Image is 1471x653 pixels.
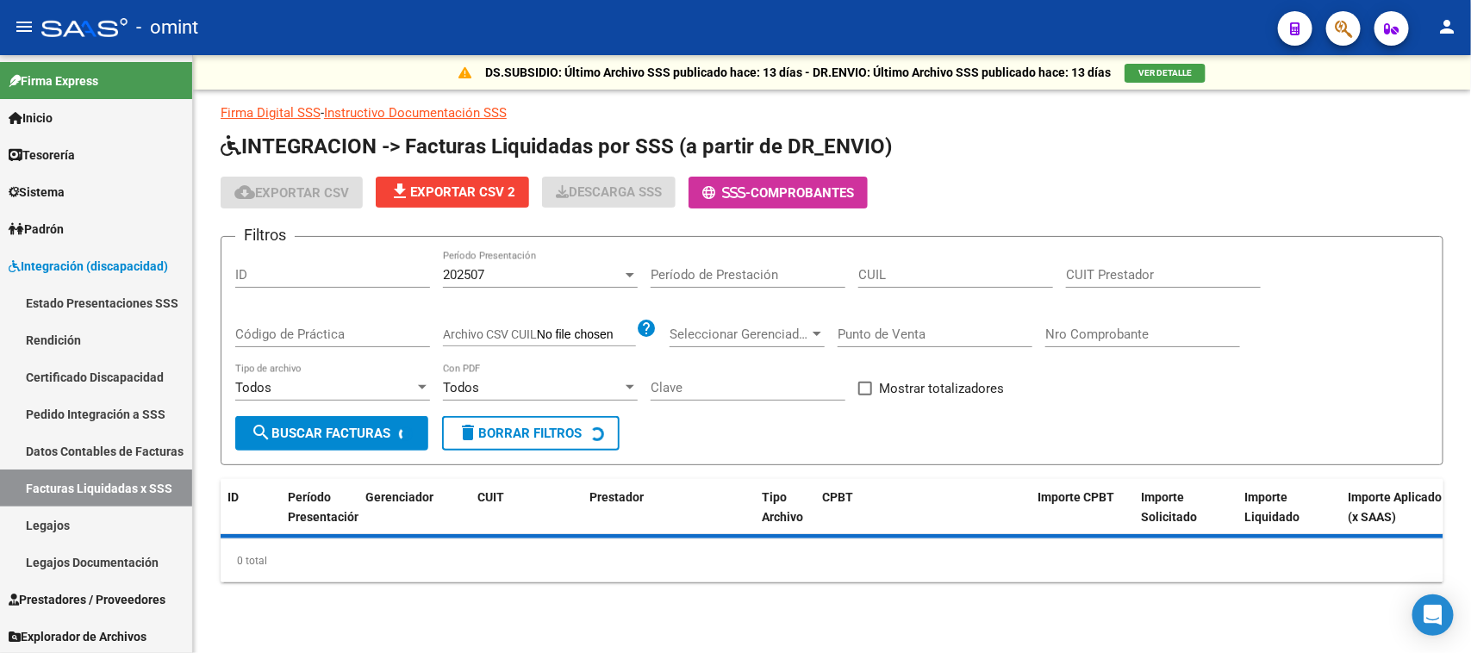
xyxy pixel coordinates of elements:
[879,378,1004,399] span: Mostrar totalizadores
[221,134,892,159] span: INTEGRACION -> Facturas Liquidadas por SSS (a partir de DR_ENVIO)
[228,490,239,504] span: ID
[1244,490,1300,524] span: Importe Liquidado
[1437,16,1457,37] mat-icon: person
[390,184,515,200] span: Exportar CSV 2
[288,490,361,524] span: Período Presentación
[636,318,657,339] mat-icon: help
[235,416,428,451] button: Buscar Facturas
[1237,479,1341,555] datatable-header-cell: Importe Liquidado
[9,220,64,239] span: Padrón
[542,177,676,208] app-download-masive: Descarga masiva de comprobantes (adjuntos)
[9,257,168,276] span: Integración (discapacidad)
[1412,594,1454,636] div: Open Intercom Messenger
[589,490,644,504] span: Prestador
[9,627,146,646] span: Explorador de Archivos
[556,184,662,200] span: Descarga SSS
[1134,479,1237,555] datatable-header-cell: Importe Solicitado
[1125,64,1206,83] button: VER DETALLE
[542,177,676,208] button: Descarga SSS
[9,590,165,609] span: Prestadores / Proveedores
[458,422,478,443] mat-icon: delete
[9,109,53,127] span: Inicio
[583,479,755,555] datatable-header-cell: Prestador
[1141,490,1197,524] span: Importe Solicitado
[136,9,198,47] span: - omint
[235,380,271,395] span: Todos
[458,426,582,441] span: Borrar Filtros
[702,185,751,201] span: -
[443,267,484,283] span: 202507
[9,183,65,202] span: Sistema
[324,105,507,121] a: Instructivo Documentación SSS
[234,185,349,201] span: Exportar CSV
[281,479,358,555] datatable-header-cell: Período Presentación
[221,177,363,208] button: Exportar CSV
[822,490,853,504] span: CPBT
[14,16,34,37] mat-icon: menu
[376,177,529,208] button: Exportar CSV 2
[485,63,1111,82] p: DS.SUBSIDIO: Último Archivo SSS publicado hace: 13 días - DR.ENVIO: Último Archivo SSS publicado ...
[9,146,75,165] span: Tesorería
[1138,68,1192,78] span: VER DETALLE
[689,177,868,208] button: -Comprobantes
[443,380,479,395] span: Todos
[1341,479,1453,555] datatable-header-cell: Importe Aplicado (x SAAS)
[234,182,255,202] mat-icon: cloud_download
[442,416,620,451] button: Borrar Filtros
[251,426,390,441] span: Buscar Facturas
[670,326,809,342] span: Seleccionar Gerenciador
[755,479,815,555] datatable-header-cell: Tipo Archivo
[1031,479,1134,555] datatable-header-cell: Importe CPBT
[251,422,271,443] mat-icon: search
[235,223,295,247] h3: Filtros
[815,479,1031,555] datatable-header-cell: CPBT
[365,490,433,504] span: Gerenciador
[221,539,1443,582] div: 0 total
[1348,490,1442,524] span: Importe Aplicado (x SAAS)
[1038,490,1114,504] span: Importe CPBT
[221,105,321,121] a: Firma Digital SSS
[221,103,1443,122] p: -
[477,490,504,504] span: CUIT
[443,327,537,341] span: Archivo CSV CUIL
[358,479,471,555] datatable-header-cell: Gerenciador
[9,72,98,90] span: Firma Express
[221,479,281,555] datatable-header-cell: ID
[537,327,636,343] input: Archivo CSV CUIL
[751,185,854,201] span: Comprobantes
[471,479,583,555] datatable-header-cell: CUIT
[390,181,410,202] mat-icon: file_download
[762,490,803,524] span: Tipo Archivo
